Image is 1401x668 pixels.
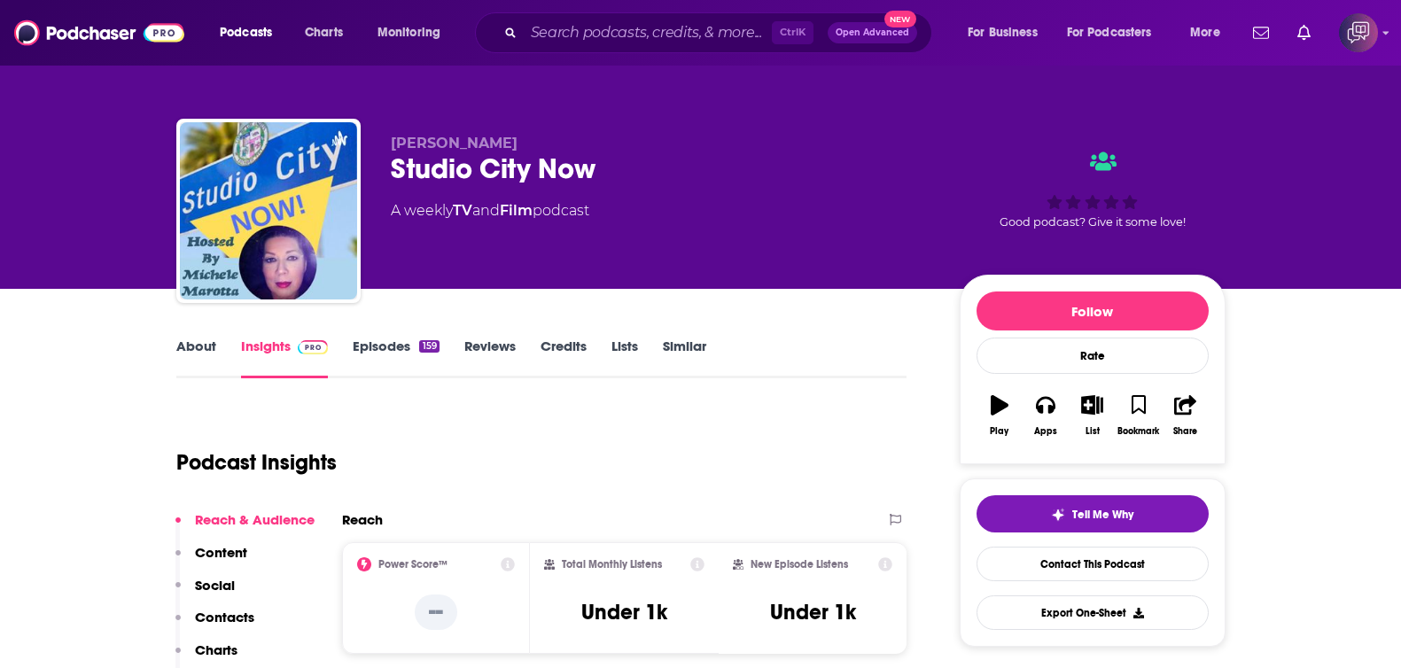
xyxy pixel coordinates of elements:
[611,338,638,378] a: Lists
[175,511,315,544] button: Reach & Audience
[293,19,354,47] a: Charts
[1178,19,1242,47] button: open menu
[377,20,440,45] span: Monitoring
[828,22,917,43] button: Open AdvancedNew
[1290,18,1318,48] a: Show notifications dropdown
[977,495,1209,532] button: tell me why sparkleTell Me Why
[1069,384,1115,447] button: List
[524,19,772,47] input: Search podcasts, credits, & more...
[581,599,667,625] h3: Under 1k
[960,135,1226,245] div: Good podcast? Give it some love!
[977,595,1209,630] button: Export One-Sheet
[1339,13,1378,52] span: Logged in as corioliscompany
[1067,20,1152,45] span: For Podcasters
[195,577,235,594] p: Social
[1116,384,1162,447] button: Bookmark
[195,544,247,561] p: Content
[365,19,463,47] button: open menu
[1086,426,1100,437] div: List
[500,202,533,219] a: Film
[175,609,254,641] button: Contacts
[207,19,295,47] button: open menu
[562,558,662,571] h2: Total Monthly Listens
[492,12,949,53] div: Search podcasts, credits, & more...
[241,338,329,378] a: InsightsPodchaser Pro
[977,338,1209,374] div: Rate
[977,291,1209,330] button: Follow
[751,558,848,571] h2: New Episode Listens
[453,202,472,219] a: TV
[195,609,254,625] p: Contacts
[1055,19,1178,47] button: open menu
[472,202,500,219] span: and
[1190,20,1220,45] span: More
[176,338,216,378] a: About
[464,338,516,378] a: Reviews
[195,641,237,658] p: Charts
[220,20,272,45] span: Podcasts
[772,21,813,44] span: Ctrl K
[541,338,587,378] a: Credits
[977,384,1023,447] button: Play
[378,558,448,571] h2: Power Score™
[884,11,916,27] span: New
[990,426,1008,437] div: Play
[836,28,909,37] span: Open Advanced
[176,449,337,476] h1: Podcast Insights
[1072,508,1133,522] span: Tell Me Why
[977,547,1209,581] a: Contact This Podcast
[298,340,329,354] img: Podchaser Pro
[663,338,706,378] a: Similar
[968,20,1038,45] span: For Business
[1000,215,1186,229] span: Good podcast? Give it some love!
[175,577,235,610] button: Social
[1023,384,1069,447] button: Apps
[1162,384,1208,447] button: Share
[1246,18,1276,48] a: Show notifications dropdown
[1051,508,1065,522] img: tell me why sparkle
[195,511,315,528] p: Reach & Audience
[391,200,589,221] div: A weekly podcast
[14,16,184,50] img: Podchaser - Follow, Share and Rate Podcasts
[342,511,383,528] h2: Reach
[770,599,856,625] h3: Under 1k
[1339,13,1378,52] img: User Profile
[175,544,247,577] button: Content
[180,122,357,299] img: Studio City Now
[1339,13,1378,52] button: Show profile menu
[353,338,439,378] a: Episodes159
[415,594,457,630] p: --
[1117,426,1159,437] div: Bookmark
[391,135,518,151] span: [PERSON_NAME]
[1034,426,1057,437] div: Apps
[305,20,343,45] span: Charts
[955,19,1060,47] button: open menu
[1173,426,1197,437] div: Share
[419,340,439,353] div: 159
